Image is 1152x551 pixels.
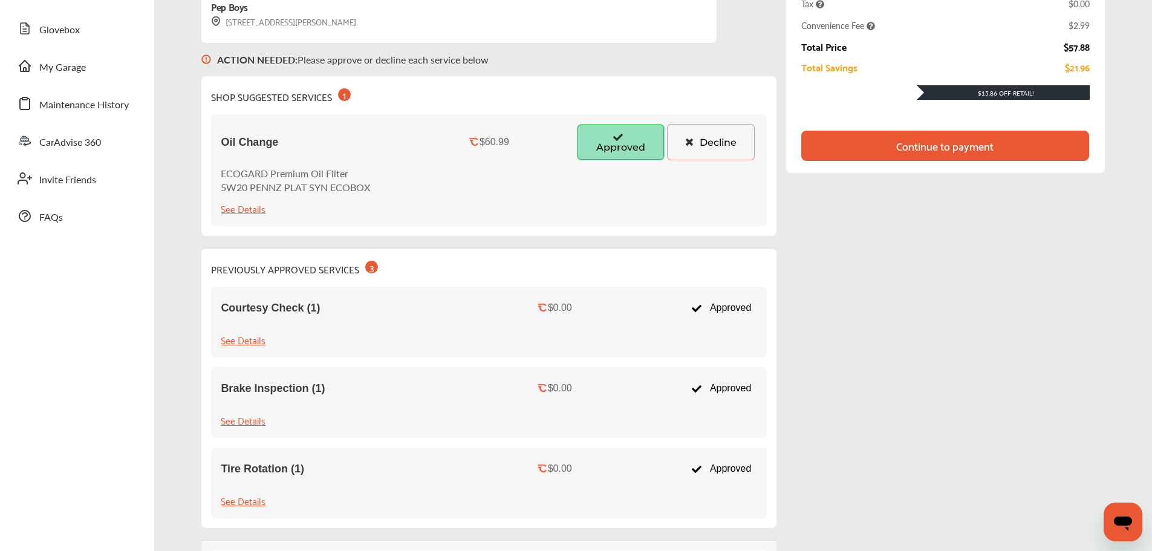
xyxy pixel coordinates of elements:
[39,60,86,76] span: My Garage
[221,463,304,475] span: Tire Rotation (1)
[896,140,994,152] div: Continue to payment
[685,296,757,319] div: Approved
[577,124,665,160] button: Approved
[11,50,142,82] a: My Garage
[338,88,351,101] div: 1
[480,137,509,148] div: $60.99
[365,261,378,273] div: 3
[221,412,265,428] div: See Details
[11,163,142,194] a: Invite Friends
[1064,41,1090,52] div: $57.88
[211,16,221,27] img: svg+xml;base64,PHN2ZyB3aWR0aD0iMTYiIGhlaWdodD0iMTciIHZpZXdCb3g9IjAgMCAxNiAxNyIgZmlsbD0ibm9uZSIgeG...
[211,258,378,277] div: PREVIOUSLY APPROVED SERVICES
[11,13,142,44] a: Glovebox
[11,200,142,232] a: FAQs
[685,377,757,400] div: Approved
[221,331,265,348] div: See Details
[801,41,847,52] div: Total Price
[39,172,96,188] span: Invite Friends
[39,22,80,38] span: Glovebox
[211,86,351,105] div: SHOP SUGGESTED SERVICES
[211,15,356,28] div: [STREET_ADDRESS][PERSON_NAME]
[1069,19,1090,31] div: $2.99
[11,125,142,157] a: CarAdvise 360
[685,457,757,480] div: Approved
[221,200,265,217] div: See Details
[11,88,142,119] a: Maintenance History
[221,492,265,509] div: See Details
[217,53,298,67] b: ACTION NEEDED :
[221,136,278,149] span: Oil Change
[917,89,1090,97] div: $15.86 Off Retail!
[221,302,320,315] span: Courtesy Check (1)
[221,382,325,395] span: Brake Inspection (1)
[39,210,63,226] span: FAQs
[548,383,572,394] div: $0.00
[39,97,129,113] span: Maintenance History
[801,19,875,31] span: Convenience Fee
[221,180,370,194] p: 5W20 PENNZ PLAT SYN ECOBOX
[201,43,211,76] img: svg+xml;base64,PHN2ZyB3aWR0aD0iMTYiIGhlaWdodD0iMTciIHZpZXdCb3g9IjAgMCAxNiAxNyIgZmlsbD0ibm9uZSIgeG...
[217,53,489,67] p: Please approve or decline each service below
[548,463,572,474] div: $0.00
[1104,503,1142,541] iframe: Button to launch messaging window
[548,302,572,313] div: $0.00
[39,135,101,151] span: CarAdvise 360
[221,166,370,180] p: ECOGARD Premium Oil Filter
[1065,62,1090,73] div: $21.96
[801,62,857,73] div: Total Savings
[667,124,755,160] button: Decline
